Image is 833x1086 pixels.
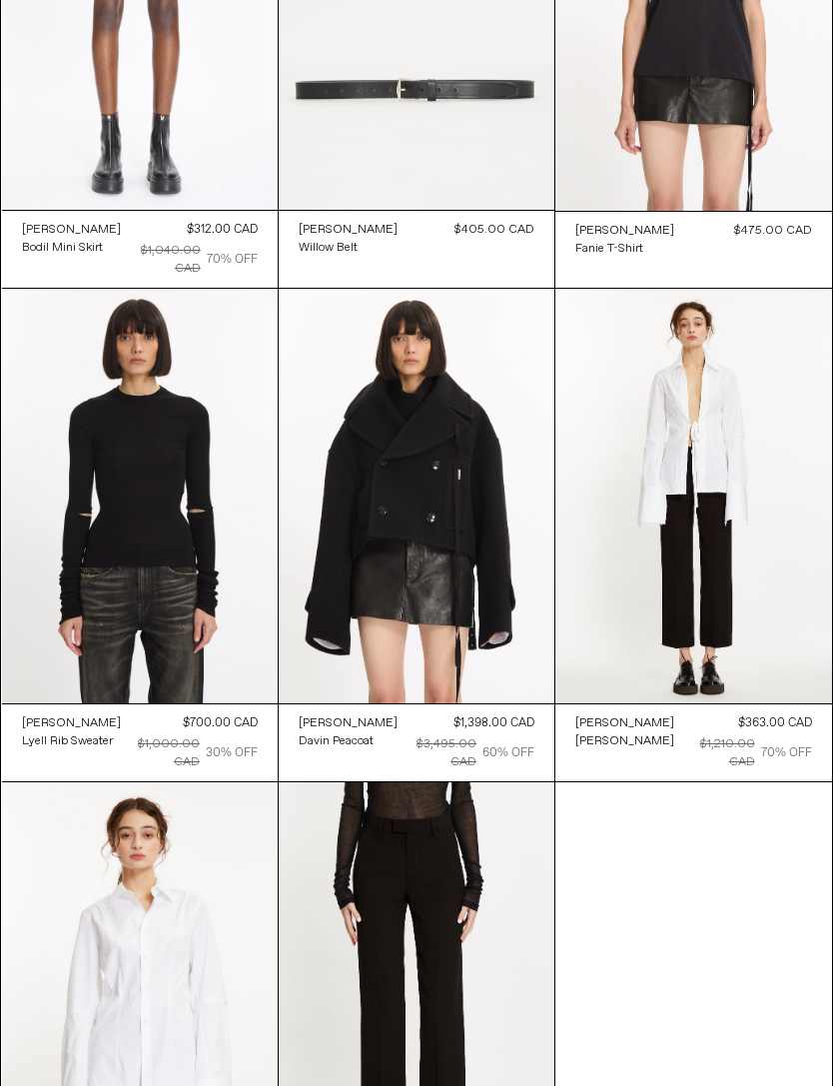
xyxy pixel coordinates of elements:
[299,714,398,732] a: [PERSON_NAME]
[279,289,554,702] img: Ann Demeulemeester Davin Peacoat
[299,240,358,257] div: Willow Belt
[555,289,831,703] img: Ann Demeulemeester Linsey Shirt
[398,735,476,771] div: $3,495.00 CAD
[575,732,674,750] a: [PERSON_NAME]
[575,715,674,732] div: [PERSON_NAME]
[299,221,398,239] a: [PERSON_NAME]
[207,251,258,269] div: 70% OFF
[22,714,121,732] a: [PERSON_NAME]
[453,714,534,732] div: $1,398.00 CAD
[575,714,674,732] a: [PERSON_NAME]
[454,221,534,239] div: $405.00 CAD
[187,221,258,239] div: $312.00 CAD
[22,732,121,750] a: Lyell Rib Sweater
[761,744,812,762] div: 70% OFF
[22,240,103,257] div: Bodil Mini Skirt
[2,289,278,702] img: Ann Demeulemeester Lyell Rib Sweater
[121,242,201,278] div: $1,040.00 CAD
[575,240,674,258] a: Fanie T-Shirt
[575,222,674,240] a: [PERSON_NAME]
[674,735,754,771] div: $1,210.00 CAD
[299,733,374,750] div: Davin Peacoat
[575,241,643,258] div: Fanie T-Shirt
[734,222,812,240] div: $475.00 CAD
[22,221,121,239] a: [PERSON_NAME]
[299,715,398,732] div: [PERSON_NAME]
[206,744,258,762] div: 30% OFF
[299,732,398,750] a: Davin Peacoat
[299,239,398,257] a: Willow Belt
[183,714,258,732] div: $700.00 CAD
[22,715,121,732] div: [PERSON_NAME]
[299,222,398,239] div: [PERSON_NAME]
[575,733,674,750] div: [PERSON_NAME]
[22,733,113,750] div: Lyell Rib Sweater
[22,222,121,239] div: [PERSON_NAME]
[482,744,534,762] div: 60% OFF
[121,735,200,771] div: $1,000.00 CAD
[738,714,812,732] div: $363.00 CAD
[575,223,674,240] div: [PERSON_NAME]
[22,239,121,257] a: Bodil Mini Skirt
